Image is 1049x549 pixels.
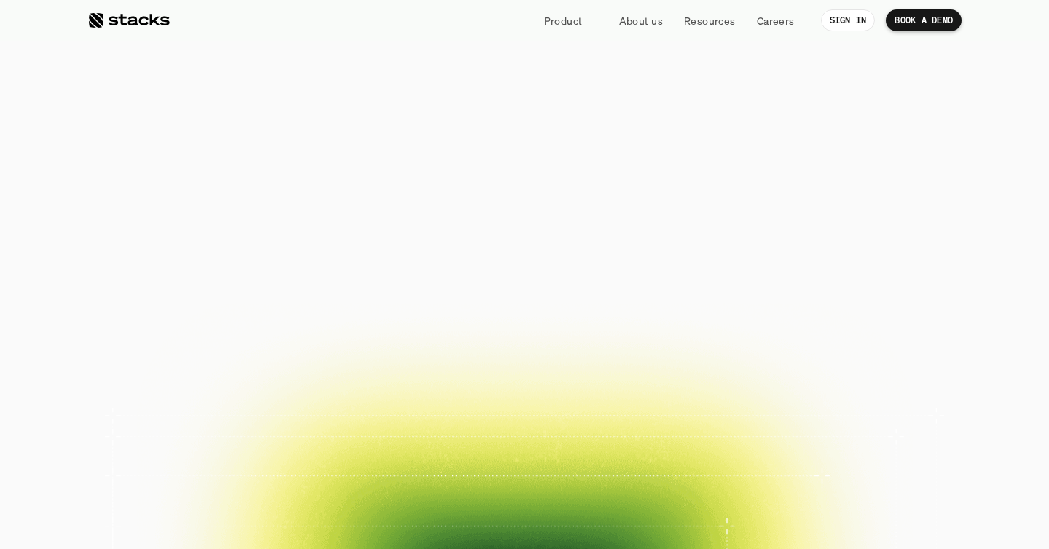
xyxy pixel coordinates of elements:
[619,13,663,28] p: About us
[895,15,953,25] p: BOOK A DEMO
[375,308,506,344] a: BOOK A DEMO
[347,165,702,229] span: Reimagined.
[380,96,625,160] span: financial
[675,7,744,33] a: Resources
[346,245,702,289] p: Close your books faster, smarter, and risk-free with Stacks, the AI tool for accounting teams.
[886,9,962,31] a: BOOK A DEMO
[538,315,648,336] p: EXPLORE PRODUCT
[821,9,876,31] a: SIGN IN
[638,100,795,165] span: close.
[544,13,583,28] p: Product
[610,7,672,33] a: About us
[514,308,674,344] a: EXPLORE PRODUCT
[401,315,482,336] p: BOOK A DEMO
[684,13,736,28] p: Resources
[757,13,795,28] p: Careers
[254,94,368,158] span: The
[830,15,867,25] p: SIGN IN
[748,7,804,33] a: Careers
